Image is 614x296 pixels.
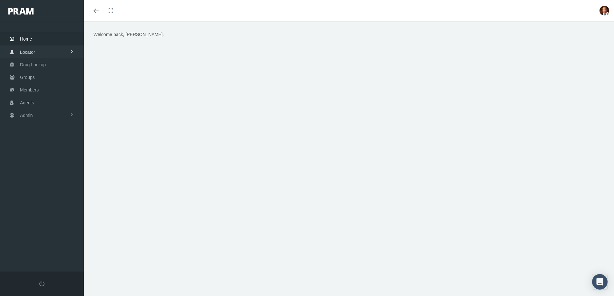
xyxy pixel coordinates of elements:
[592,274,608,290] div: Open Intercom Messenger
[20,97,34,109] span: Agents
[20,84,39,96] span: Members
[20,46,35,58] span: Locator
[20,71,35,83] span: Groups
[20,33,32,45] span: Home
[8,8,34,14] img: PRAM_20_x_78.png
[599,6,609,15] img: S_Profile_Picture_693.jpg
[93,32,164,37] span: Welcome back, [PERSON_NAME].
[20,109,33,121] span: Admin
[20,59,46,71] span: Drug Lookup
